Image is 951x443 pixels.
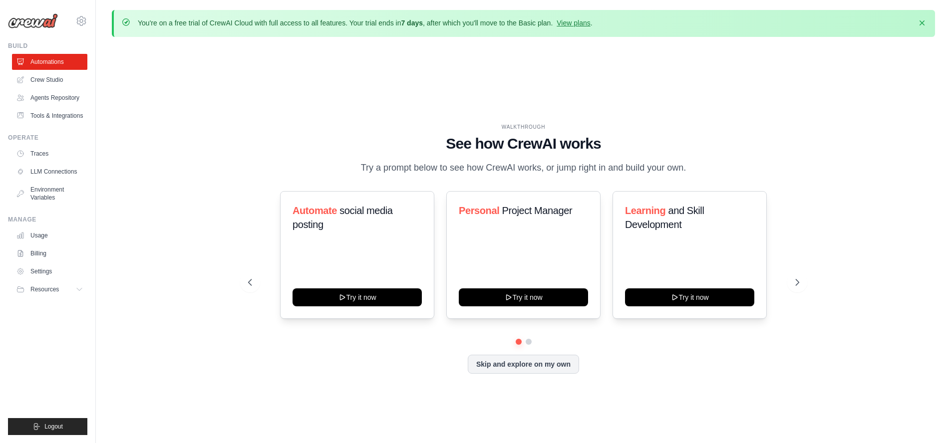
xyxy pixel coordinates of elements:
[625,288,754,306] button: Try it now
[502,205,572,216] span: Project Manager
[8,42,87,50] div: Build
[138,18,593,28] p: You're on a free trial of CrewAI Cloud with full access to all features. Your trial ends in , aft...
[12,227,87,243] a: Usage
[901,395,951,443] iframe: Chat Widget
[8,134,87,142] div: Operate
[12,263,87,279] a: Settings
[356,161,691,175] p: Try a prompt below to see how CrewAI works, or jump right in and build your own.
[12,108,87,124] a: Tools & Integrations
[248,123,799,131] div: WALKTHROUGH
[293,288,422,306] button: Try it now
[293,205,393,230] span: social media posting
[8,216,87,223] div: Manage
[12,90,87,106] a: Agents Repository
[8,418,87,435] button: Logout
[625,205,665,216] span: Learning
[30,285,59,293] span: Resources
[468,355,579,374] button: Skip and explore on my own
[12,54,87,70] a: Automations
[459,288,588,306] button: Try it now
[8,13,58,28] img: Logo
[12,182,87,206] a: Environment Variables
[459,205,499,216] span: Personal
[557,19,590,27] a: View plans
[12,146,87,162] a: Traces
[12,164,87,180] a: LLM Connections
[44,423,63,431] span: Logout
[293,205,337,216] span: Automate
[248,135,799,153] h1: See how CrewAI works
[12,245,87,261] a: Billing
[401,19,423,27] strong: 7 days
[12,281,87,297] button: Resources
[12,72,87,88] a: Crew Studio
